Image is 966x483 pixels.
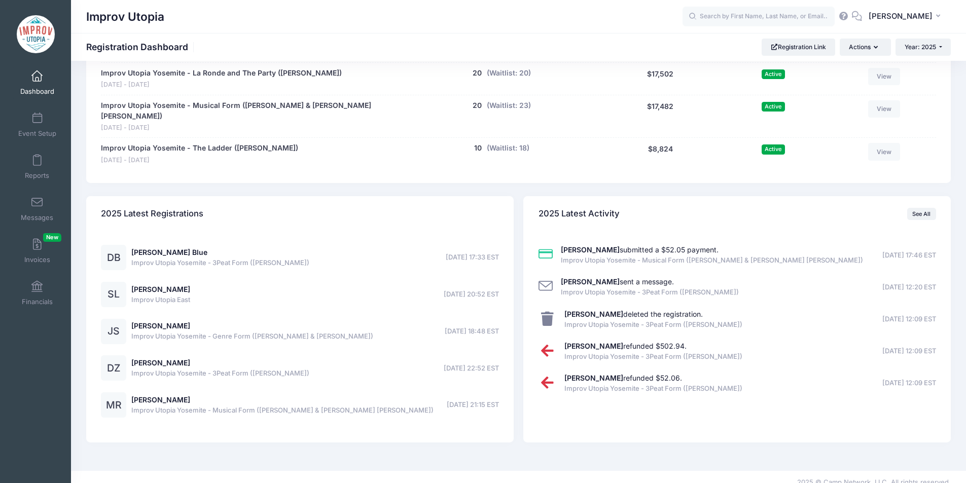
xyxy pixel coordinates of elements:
a: [PERSON_NAME] [131,321,190,330]
span: Improv Utopia Yosemite - 3Peat Form ([PERSON_NAME]) [131,258,309,268]
a: Registration Link [762,39,835,56]
button: (Waitlist: 18) [487,143,529,154]
span: Invoices [24,255,50,264]
a: View [868,68,901,85]
a: See All [907,208,936,220]
h4: 2025 Latest Activity [539,200,620,229]
a: DZ [101,364,126,373]
span: [DATE] 12:09 EST [882,378,936,388]
span: Reports [25,171,49,180]
span: Improv Utopia Yosemite - Genre Form ([PERSON_NAME] & [PERSON_NAME]) [131,331,373,342]
a: JS [101,327,126,336]
span: [DATE] 12:09 EST [882,314,936,324]
span: Active [762,69,785,79]
div: SL [101,282,126,307]
span: Improv Utopia Yosemite - 3Peat Form ([PERSON_NAME]) [564,384,742,394]
a: InvoicesNew [13,233,61,269]
a: Reports [13,149,61,184]
div: DZ [101,355,126,381]
h1: Registration Dashboard [86,42,197,52]
span: [DATE] - [DATE] [101,80,342,90]
a: Dashboard [13,65,61,100]
div: $17,502 [602,68,719,90]
a: [PERSON_NAME]refunded $52.06. [564,374,682,382]
span: [DATE] 18:48 EST [445,326,499,337]
h4: 2025 Latest Registrations [101,200,203,229]
strong: [PERSON_NAME] [564,342,623,350]
button: Year: 2025 [896,39,951,56]
a: Event Setup [13,107,61,142]
div: $17,482 [602,100,719,133]
a: SL [101,290,126,299]
a: Messages [13,191,61,227]
button: 10 [474,143,482,154]
a: [PERSON_NAME]sent a message. [561,277,674,286]
span: [DATE] 12:09 EST [882,346,936,356]
span: Event Setup [18,129,56,138]
a: View [868,100,901,118]
a: Financials [13,275,61,311]
a: [PERSON_NAME]submitted a $52.05 payment. [561,245,719,254]
div: DB [101,245,126,270]
input: Search by First Name, Last Name, or Email... [683,7,835,27]
span: Financials [22,298,53,306]
span: [DATE] 21:15 EST [447,400,499,410]
a: View [868,143,901,160]
strong: [PERSON_NAME] [561,277,620,286]
button: 20 [473,100,482,111]
span: [DATE] 17:46 EST [882,250,936,261]
a: Improv Utopia Yosemite - Musical Form ([PERSON_NAME] & [PERSON_NAME] [PERSON_NAME]) [101,100,397,122]
span: Improv Utopia Yosemite - Musical Form ([PERSON_NAME] & [PERSON_NAME] [PERSON_NAME]) [561,255,863,266]
button: 20 [473,68,482,79]
div: JS [101,319,126,344]
h1: Improv Utopia [86,5,164,28]
div: $8,824 [602,143,719,165]
span: Improv Utopia Yosemite - 3Peat Form ([PERSON_NAME]) [564,352,742,362]
a: [PERSON_NAME] Blue [131,248,207,256]
span: Dashboard [20,87,54,96]
img: Improv Utopia [17,15,55,53]
span: [DATE] - [DATE] [101,123,397,133]
div: MR [101,392,126,418]
span: New [43,233,61,242]
span: [DATE] 17:33 EST [446,252,499,263]
span: [DATE] - [DATE] [101,156,298,165]
a: MR [101,401,126,410]
span: Improv Utopia Yosemite - 3Peat Form ([PERSON_NAME]) [131,368,309,379]
span: [DATE] 20:52 EST [444,289,499,300]
strong: [PERSON_NAME] [564,374,623,382]
span: Improv Utopia Yosemite - 3Peat Form ([PERSON_NAME]) [564,320,742,330]
a: DB [101,254,126,263]
span: Active [762,144,785,154]
button: (Waitlist: 23) [487,100,531,111]
strong: [PERSON_NAME] [561,245,620,254]
a: [PERSON_NAME]refunded $502.94. [564,342,687,350]
span: Improv Utopia Yosemite - Musical Form ([PERSON_NAME] & [PERSON_NAME] [PERSON_NAME]) [131,405,434,416]
button: [PERSON_NAME] [862,5,951,28]
a: Improv Utopia Yosemite - The Ladder ([PERSON_NAME]) [101,143,298,154]
a: [PERSON_NAME] [131,395,190,404]
span: [PERSON_NAME] [869,11,933,22]
span: Improv Utopia East [131,295,190,305]
span: [DATE] 12:20 EST [882,282,936,292]
span: Improv Utopia Yosemite - 3Peat Form ([PERSON_NAME]) [561,287,739,298]
a: Improv Utopia Yosemite - La Ronde and The Party ([PERSON_NAME]) [101,68,342,79]
button: (Waitlist: 20) [487,68,531,79]
span: Messages [21,213,53,222]
a: [PERSON_NAME] [131,285,190,293]
a: [PERSON_NAME]deleted the registration. [564,310,703,318]
strong: [PERSON_NAME] [564,310,623,318]
span: Active [762,102,785,112]
span: [DATE] 22:52 EST [444,363,499,374]
button: Actions [840,39,890,56]
a: [PERSON_NAME] [131,358,190,367]
span: Year: 2025 [905,43,936,51]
